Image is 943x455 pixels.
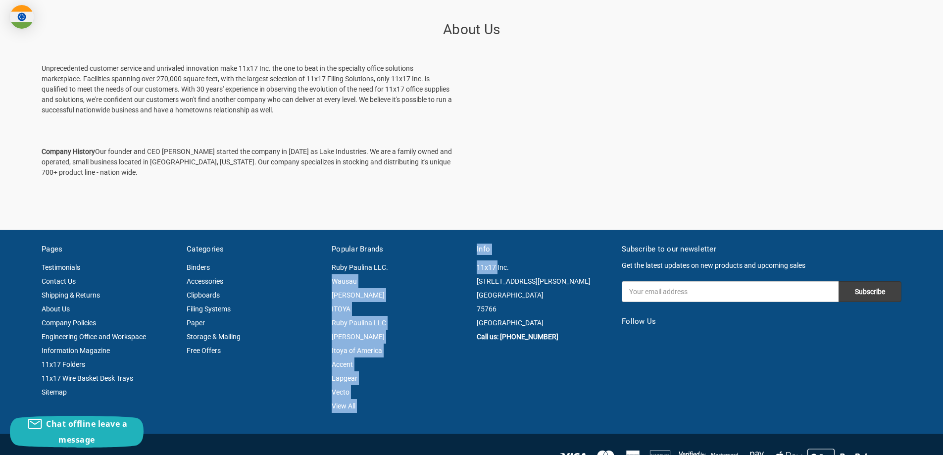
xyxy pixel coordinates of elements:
a: Call us: [PHONE_NUMBER] [477,333,558,341]
a: [PERSON_NAME] [332,291,385,299]
a: Company Policies [42,319,96,327]
img: duty and tax information for India [10,5,34,29]
input: Your email address [622,281,839,302]
h5: Categories [187,244,321,255]
a: 11x17 Folders [42,360,85,368]
a: Binders [187,263,210,271]
address: 11x17 Inc. [STREET_ADDRESS][PERSON_NAME] [GEOGRAPHIC_DATA] 75766 [GEOGRAPHIC_DATA] [477,260,611,330]
button: Chat offline leave a message [10,416,144,448]
a: Clipboards [187,291,220,299]
h5: Subscribe to our newsletter [622,244,901,255]
a: Free Offers [187,347,221,354]
a: Accent [332,360,353,368]
a: Filing Systems [187,305,231,313]
h5: Follow Us [622,316,901,327]
a: Storage & Mailing [187,333,241,341]
a: Shipping & Returns [42,291,100,299]
h1: About Us [42,19,901,40]
a: About Us [42,305,70,313]
h5: Popular Brands [332,244,466,255]
a: Ruby Paulina LLC. [332,263,388,271]
a: Sitemap [42,388,67,396]
p: Unprecedented customer service and unrivaled innovation make 11x17 Inc. the one to beat in the sp... [42,63,454,115]
a: ITOYA [332,305,350,313]
a: 11x17 Wire Basket Desk Trays [42,374,133,382]
a: View All [332,402,355,410]
span: Chat offline leave a message [46,418,127,445]
strong: Company History [42,148,95,155]
a: [PERSON_NAME] [332,333,385,341]
a: Accessories [187,277,223,285]
a: Contact Us [42,277,76,285]
a: Lapgear [332,374,357,382]
a: Ruby Paulina LLC [332,319,386,327]
a: Vecto [332,388,349,396]
h5: Info [477,244,611,255]
a: Engineering Office and Workspace Information Magazine [42,333,146,354]
a: Testimonials [42,263,80,271]
p: Get the latest updates on new products and upcoming sales [622,260,901,271]
a: Paper [187,319,205,327]
a: Itoya of America [332,347,382,354]
a: Wausau [332,277,357,285]
input: Subscribe [839,281,901,302]
p: Our founder and CEO [PERSON_NAME] started the company in [DATE] as Lake Industries. We are a fami... [42,147,454,178]
h5: Pages [42,244,176,255]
